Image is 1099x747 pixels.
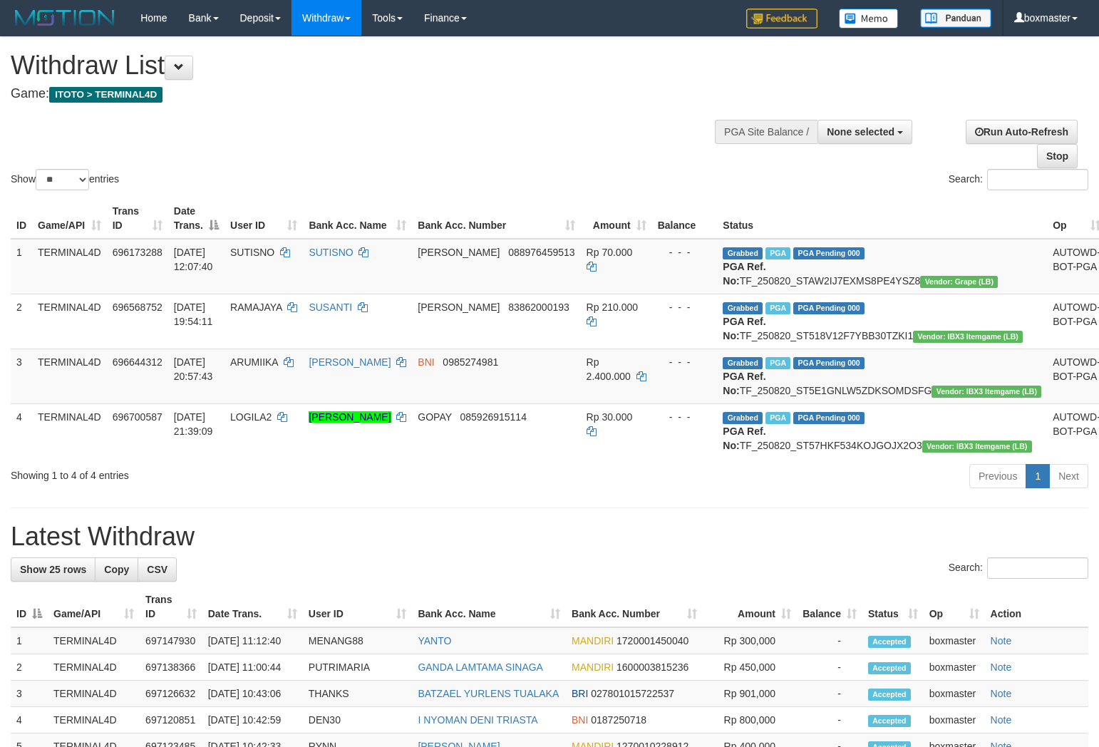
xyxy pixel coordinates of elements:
[717,403,1047,458] td: TF_250820_ST57HKF534KOJGOJX2O3
[793,247,865,259] span: PGA Pending
[174,356,213,382] span: [DATE] 20:57:43
[49,87,162,103] span: ITOTO > TERMINAL4D
[48,654,140,681] td: TERMINAL4D
[1049,464,1088,488] a: Next
[591,714,646,726] span: Copy 0187250718 to clipboard
[723,357,763,369] span: Grabbed
[991,661,1012,673] a: Note
[985,587,1088,627] th: Action
[868,715,911,727] span: Accepted
[113,302,162,313] span: 696568752
[765,302,790,314] span: Marked by boxmaster
[817,120,912,144] button: None selected
[11,681,48,707] td: 3
[797,681,862,707] td: -
[303,198,412,239] th: Bank Acc. Name: activate to sort column ascending
[202,627,303,654] td: [DATE] 11:12:40
[303,707,413,733] td: DEN30
[11,654,48,681] td: 2
[797,627,862,654] td: -
[11,198,32,239] th: ID
[793,357,865,369] span: PGA Pending
[107,198,168,239] th: Trans ID: activate to sort column ascending
[418,247,500,258] span: [PERSON_NAME]
[418,635,451,646] a: YANTO
[140,627,202,654] td: 697147930
[920,276,998,288] span: Vendor URL: https://dashboard.q2checkout.com/secure
[303,654,413,681] td: PUTRIMARIA
[32,403,107,458] td: TERMINAL4D
[20,564,86,575] span: Show 25 rows
[508,247,574,258] span: Copy 088976459513 to clipboard
[717,349,1047,403] td: TF_250820_ST5E1GNLW5ZDKSOMDSFG
[991,714,1012,726] a: Note
[924,587,985,627] th: Op: activate to sort column ascending
[715,120,817,144] div: PGA Site Balance /
[309,247,353,258] a: SUTISNO
[113,356,162,368] span: 696644312
[924,681,985,707] td: boxmaster
[48,627,140,654] td: TERMINAL4D
[113,411,162,423] span: 696700587
[658,300,712,314] div: - - -
[717,198,1047,239] th: Status
[765,412,790,424] span: Marked by boxzainul
[418,356,434,368] span: BNI
[587,411,633,423] span: Rp 30.000
[924,654,985,681] td: boxmaster
[793,412,865,424] span: PGA Pending
[723,412,763,424] span: Grabbed
[230,247,274,258] span: SUTISNO
[746,9,817,29] img: Feedback.jpg
[140,681,202,707] td: 697126632
[723,261,765,287] b: PGA Ref. No:
[703,654,797,681] td: Rp 450,000
[966,120,1078,144] a: Run Auto-Refresh
[443,356,498,368] span: Copy 0985274981 to clipboard
[723,316,765,341] b: PGA Ref. No:
[225,198,303,239] th: User ID: activate to sort column ascending
[703,627,797,654] td: Rp 300,000
[230,302,282,313] span: RAMAJAYA
[616,661,688,673] span: Copy 1600003815236 to clipboard
[11,349,32,403] td: 3
[11,557,96,582] a: Show 25 rows
[418,714,537,726] a: I NYOMAN DENI TRIASTA
[932,386,1041,398] span: Vendor URL: https://dashboard.q2checkout.com/secure
[658,355,712,369] div: - - -
[418,688,559,699] a: BATZAEL YURLENS TUALAKA
[703,587,797,627] th: Amount: activate to sort column ascending
[566,587,703,627] th: Bank Acc. Number: activate to sort column ascending
[652,198,718,239] th: Balance
[793,302,865,314] span: PGA Pending
[140,654,202,681] td: 697138366
[587,247,633,258] span: Rp 70.000
[797,707,862,733] td: -
[174,247,213,272] span: [DATE] 12:07:40
[147,564,167,575] span: CSV
[303,587,413,627] th: User ID: activate to sort column ascending
[95,557,138,582] a: Copy
[991,635,1012,646] a: Note
[309,356,391,368] a: [PERSON_NAME]
[460,411,526,423] span: Copy 085926915114 to clipboard
[1026,464,1050,488] a: 1
[202,654,303,681] td: [DATE] 11:00:44
[11,522,1088,551] h1: Latest Withdraw
[827,126,894,138] span: None selected
[309,302,352,313] a: SUSANTI
[303,681,413,707] td: THANKS
[168,198,225,239] th: Date Trans.: activate to sort column descending
[717,294,1047,349] td: TF_250820_ST518V12F7YBB30TZKI1
[412,198,580,239] th: Bank Acc. Number: activate to sort column ascending
[924,707,985,733] td: boxmaster
[862,587,924,627] th: Status: activate to sort column ascending
[991,688,1012,699] a: Note
[11,627,48,654] td: 1
[987,169,1088,190] input: Search:
[765,357,790,369] span: Marked by boxmaster
[572,635,614,646] span: MANDIRI
[418,302,500,313] span: [PERSON_NAME]
[230,356,278,368] span: ARUMIIKA
[11,51,718,80] h1: Withdraw List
